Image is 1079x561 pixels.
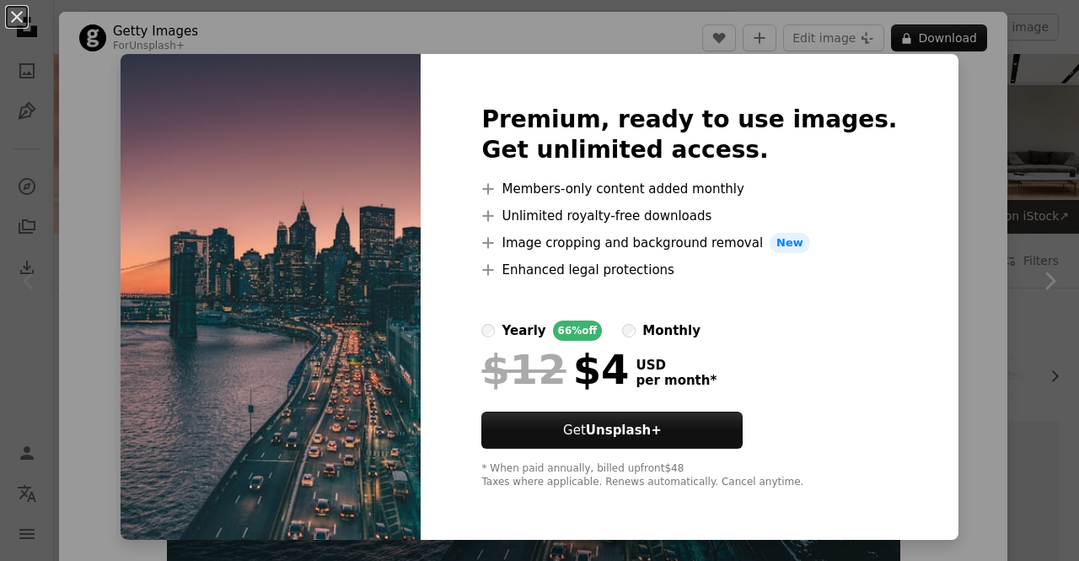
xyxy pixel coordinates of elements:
[586,423,662,438] strong: Unsplash+
[481,260,897,280] li: Enhanced legal protections
[481,206,897,226] li: Unlimited royalty-free downloads
[481,462,897,489] div: * When paid annually, billed upfront $48 Taxes where applicable. Renews automatically. Cancel any...
[481,348,629,391] div: $4
[770,233,810,253] span: New
[481,412,743,449] button: GetUnsplash+
[636,358,717,373] span: USD
[502,321,545,341] div: yearly
[553,321,603,341] div: 66% off
[481,233,897,253] li: Image cropping and background removal
[481,324,495,337] input: yearly66%off
[481,179,897,199] li: Members-only content added monthly
[481,348,566,391] span: $12
[642,321,701,341] div: monthly
[636,373,717,388] span: per month *
[622,324,636,337] input: monthly
[481,105,897,165] h2: Premium, ready to use images. Get unlimited access.
[121,54,421,540] img: premium_photo-1697730150275-dba1cfe8af9c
